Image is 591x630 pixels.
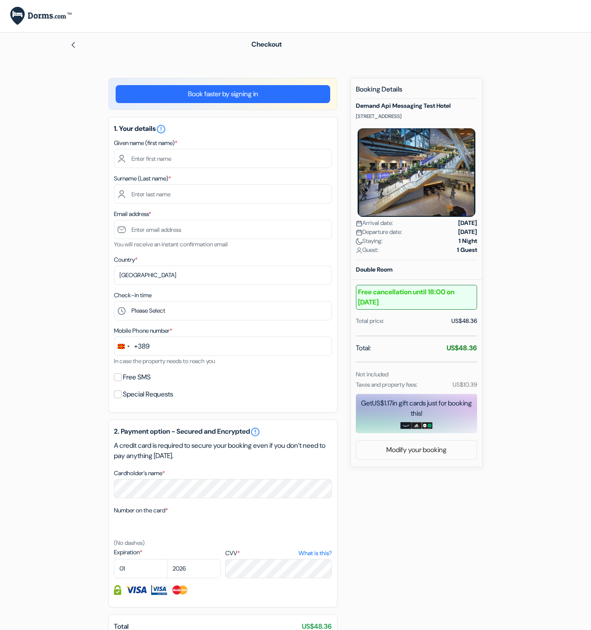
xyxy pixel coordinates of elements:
[10,7,72,25] img: Dorms.com
[123,371,151,383] label: Free SMS
[457,245,477,254] strong: 1 Guest
[411,422,422,429] img: adidas-card.png
[114,174,171,183] label: Surname (Last name)
[356,343,371,353] span: Total:
[356,238,362,245] img: moon.svg
[114,441,332,461] p: A credit card is required to secure your booking even if you don’t need to pay anything [DATE].
[356,219,393,228] span: Arrival date:
[251,40,282,49] span: Checkout
[356,228,402,237] span: Departure date:
[356,247,362,254] img: user_icon.svg
[114,291,152,300] label: Check-in time
[356,398,477,419] div: Get in gift cards just for booking this!
[116,85,330,103] a: Book faster by signing in
[298,549,332,558] a: What is this?
[356,370,388,378] small: Not included
[125,585,147,595] img: Visa
[114,220,332,239] input: Enter email address
[114,124,332,134] h5: 1. Your details
[356,220,362,227] img: calendar.svg
[453,381,477,388] small: US$10.39
[459,237,477,245] strong: 1 Night
[114,326,172,335] label: Mobile Phone number
[70,41,77,48] img: left_arrow.svg
[356,237,383,245] span: Staying:
[356,102,477,109] h5: Demand Api Messaging Test Hotel
[447,343,477,352] strong: US$48.36
[114,255,137,264] label: Country
[156,124,166,134] i: error_outline
[114,139,177,148] label: Given name (first name)
[156,124,166,133] a: error_outline
[225,549,332,558] label: CVV
[422,422,433,429] img: uber-uber-eats-card.png
[114,357,215,365] small: In case the property needs to reach you
[114,506,168,515] label: Number on the card
[451,316,477,325] div: US$48.36
[114,548,221,557] label: Expiration
[114,240,228,248] small: You will receive an instant confirmation email
[114,149,332,168] input: Enter first name
[114,427,332,437] h5: 2. Payment option - Secured and Encrypted
[114,184,332,204] input: Enter last name
[114,469,165,478] label: Cardholder’s name
[356,85,477,99] h5: Booking Details
[372,399,392,408] span: US$1.17
[356,442,477,458] a: Modify your booking
[356,381,418,388] small: Taxes and property fees:
[400,422,411,429] img: amazon-card-no-text.png
[356,266,393,273] b: Double Room
[114,210,151,219] label: Email address
[356,245,379,254] span: Guest:
[356,285,477,310] b: Free cancellation until 18:00 on [DATE]
[114,539,145,547] small: (No dashes)
[458,219,477,228] strong: [DATE]
[458,228,477,237] strong: [DATE]
[114,585,121,595] img: Credit card information fully secured and encrypted
[114,337,149,355] button: Change country, selected North Macedonia (+389)
[171,585,189,595] img: Master Card
[123,388,173,400] label: Special Requests
[250,427,260,437] a: error_outline
[356,229,362,236] img: calendar.svg
[356,316,384,325] div: Total price:
[134,341,149,352] div: +389
[356,113,477,120] p: [STREET_ADDRESS]
[151,585,167,595] img: Visa Electron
